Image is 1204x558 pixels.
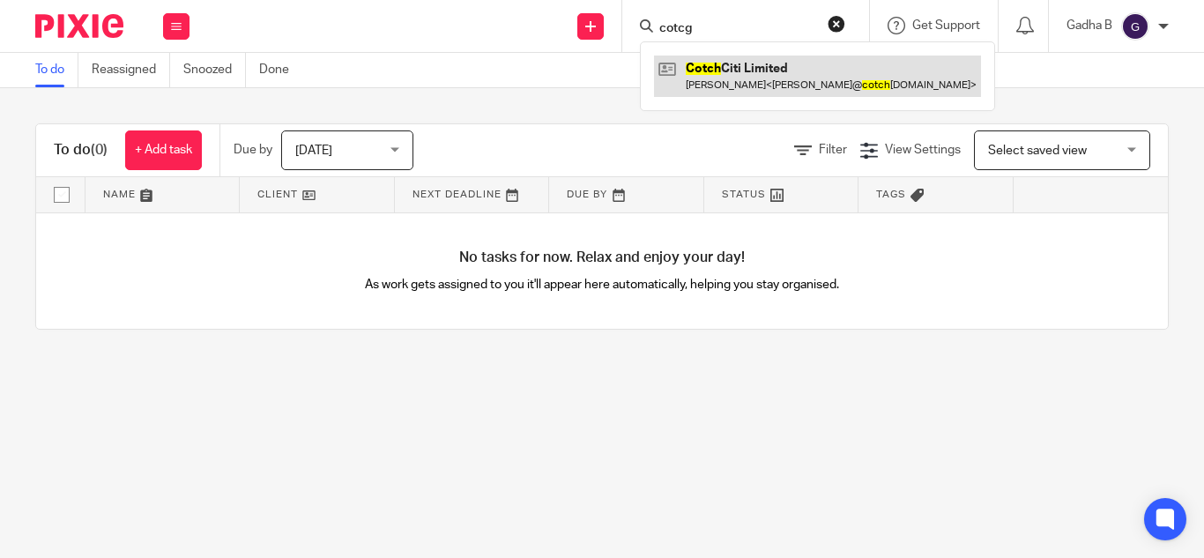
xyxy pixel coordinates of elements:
h4: No tasks for now. Relax and enjoy your day! [36,249,1168,267]
span: Tags [876,190,906,199]
a: Done [259,53,302,87]
a: To do [35,53,78,87]
span: (0) [91,143,108,157]
span: Filter [819,144,847,156]
p: Gadha B [1067,17,1112,34]
span: Select saved view [988,145,1087,157]
button: Clear [828,15,845,33]
h1: To do [54,141,108,160]
span: View Settings [885,144,961,156]
p: Due by [234,141,272,159]
a: Reassigned [92,53,170,87]
input: Search [658,21,816,37]
img: Pixie [35,14,123,38]
img: svg%3E [1121,12,1149,41]
a: + Add task [125,130,202,170]
a: Snoozed [183,53,246,87]
span: [DATE] [295,145,332,157]
span: Get Support [912,19,980,32]
p: As work gets assigned to you it'll appear here automatically, helping you stay organised. [319,276,885,294]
